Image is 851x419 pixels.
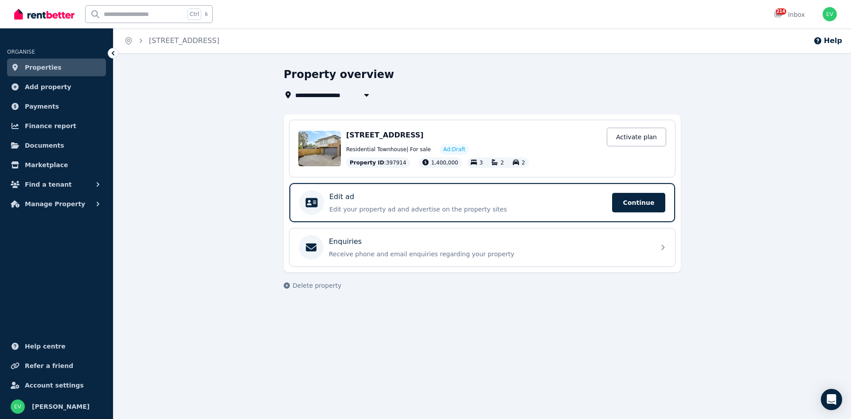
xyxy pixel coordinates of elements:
[480,160,483,166] span: 3
[25,380,84,391] span: Account settings
[329,192,354,202] p: Edit ad
[25,160,68,170] span: Marketplace
[7,376,106,394] a: Account settings
[346,146,431,153] span: Residential Townhouse | For sale
[329,236,362,247] p: Enquiries
[25,62,62,73] span: Properties
[25,341,66,352] span: Help centre
[823,7,837,21] img: Emma Vatos
[7,195,106,213] button: Manage Property
[289,183,675,222] a: Edit adEdit your property ad and advertise on the property sitesContinue
[329,250,650,258] p: Receive phone and email enquiries regarding your property
[7,156,106,174] a: Marketplace
[14,8,74,21] img: RentBetter
[7,137,106,154] a: Documents
[25,101,59,112] span: Payments
[149,36,219,45] a: [STREET_ADDRESS]
[7,337,106,355] a: Help centre
[7,59,106,76] a: Properties
[821,389,842,410] div: Open Intercom Messenger
[7,98,106,115] a: Payments
[329,205,607,214] p: Edit your property ad and advertise on the property sites
[293,281,341,290] span: Delete property
[113,28,230,53] nav: Breadcrumb
[7,78,106,96] a: Add property
[522,160,525,166] span: 2
[443,146,465,153] span: Ad: Draft
[612,193,665,212] span: Continue
[25,199,85,209] span: Manage Property
[774,10,805,19] div: Inbox
[11,399,25,414] img: Emma Vatos
[7,117,106,135] a: Finance report
[25,121,76,131] span: Finance report
[25,360,73,371] span: Refer a friend
[25,82,71,92] span: Add property
[205,11,208,18] span: k
[284,281,341,290] button: Delete property
[25,179,72,190] span: Find a tenant
[346,131,424,139] span: [STREET_ADDRESS]
[350,159,384,166] span: Property ID
[500,160,504,166] span: 2
[7,176,106,193] button: Find a tenant
[431,160,458,166] span: 1,400,000
[346,157,410,168] div: : 397914
[776,8,786,15] span: 214
[7,49,35,55] span: ORGANISE
[25,140,64,151] span: Documents
[813,35,842,46] button: Help
[187,8,201,20] span: Ctrl
[32,401,90,412] span: [PERSON_NAME]
[7,357,106,375] a: Refer a friend
[607,128,666,146] a: Activate plan
[284,67,394,82] h1: Property overview
[289,228,675,266] a: EnquiriesReceive phone and email enquiries regarding your property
